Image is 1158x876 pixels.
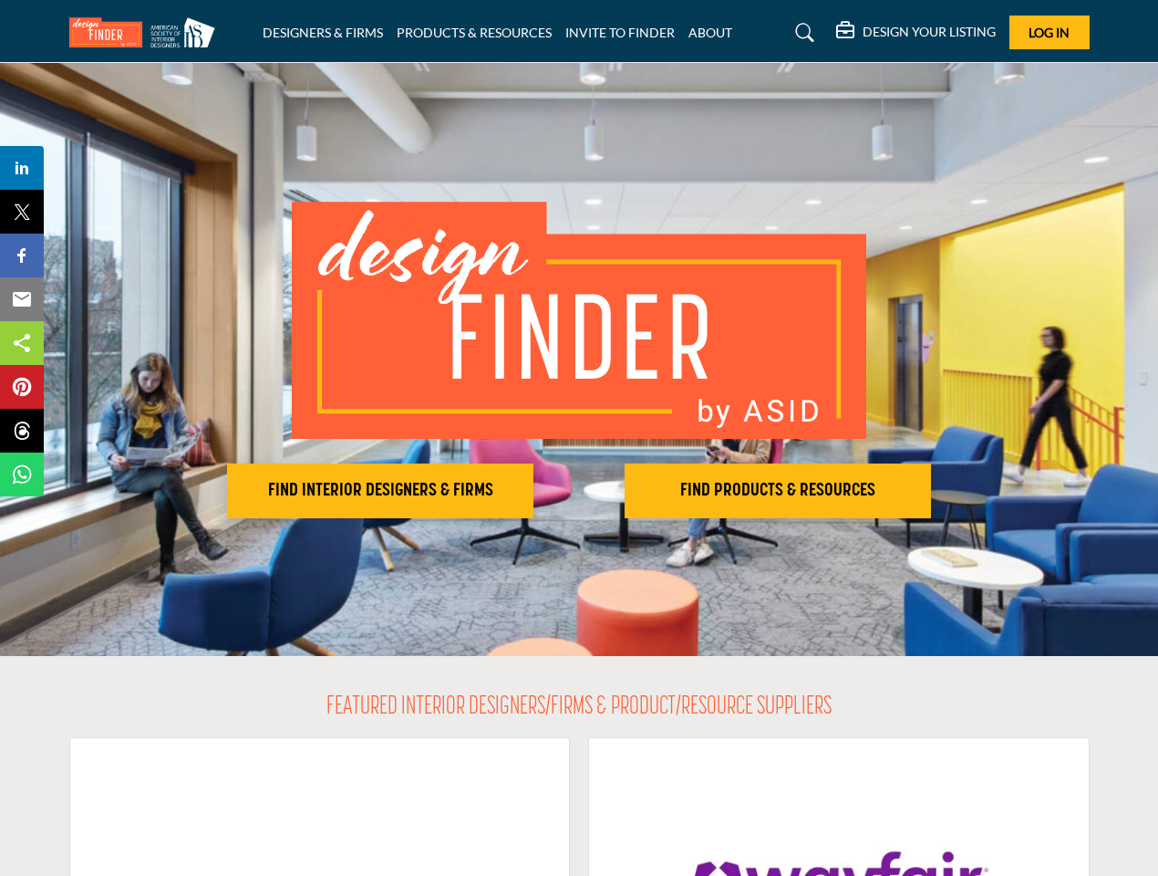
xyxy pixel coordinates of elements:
h5: DESIGN YOUR LISTING [863,24,996,40]
h2: FIND INTERIOR DESIGNERS & FIRMS [233,480,528,502]
button: Log In [1009,16,1090,49]
span: Log In [1029,25,1070,40]
button: FIND INTERIOR DESIGNERS & FIRMS [227,464,533,518]
a: DESIGNERS & FIRMS [263,25,383,40]
img: image [292,202,866,439]
img: Site Logo [69,17,224,47]
a: Search [778,18,826,47]
a: ABOUT [688,25,732,40]
button: FIND PRODUCTS & RESOURCES [625,464,931,518]
h2: FEATURED INTERIOR DESIGNERS/FIRMS & PRODUCT/RESOURCE SUPPLIERS [326,693,832,724]
a: INVITE TO FINDER [565,25,675,40]
div: DESIGN YOUR LISTING [836,22,996,44]
a: PRODUCTS & RESOURCES [397,25,552,40]
h2: FIND PRODUCTS & RESOURCES [630,480,925,502]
